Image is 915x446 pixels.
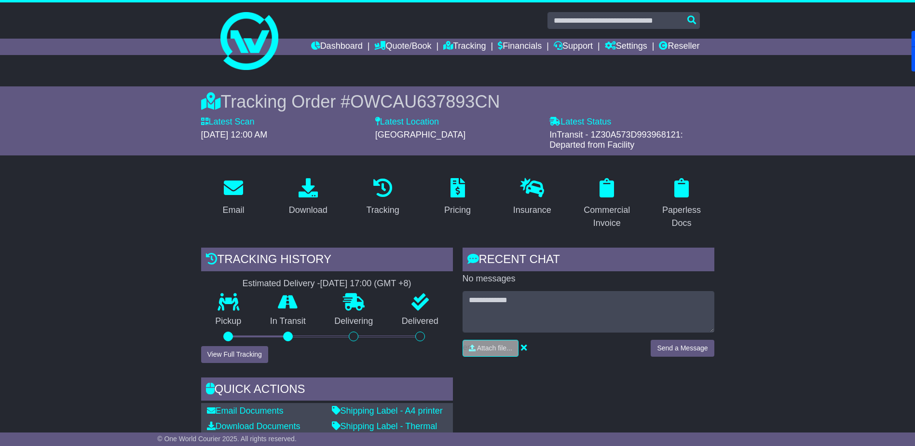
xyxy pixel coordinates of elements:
a: Tracking [443,39,486,55]
div: Tracking history [201,248,453,274]
div: Email [222,204,244,217]
a: Tracking [360,175,405,220]
a: Settings [605,39,647,55]
div: Insurance [513,204,551,217]
div: Commercial Invoice [581,204,633,230]
a: Shipping Label - A4 printer [332,406,443,416]
div: Paperless Docs [656,204,708,230]
a: Dashboard [311,39,363,55]
div: Pricing [444,204,471,217]
a: Email [216,175,250,220]
a: Download [283,175,334,220]
button: Send a Message [651,340,714,357]
a: Support [554,39,593,55]
a: Financials [498,39,542,55]
span: © One World Courier 2025. All rights reserved. [157,435,297,443]
a: Shipping Label - Thermal printer [332,421,437,442]
a: Insurance [507,175,558,220]
p: No messages [463,274,714,284]
label: Latest Scan [201,117,255,127]
p: Delivered [387,316,453,327]
a: Download Documents [207,421,300,431]
a: Pricing [438,175,477,220]
p: Pickup [201,316,256,327]
button: View Full Tracking [201,346,268,363]
p: Delivering [320,316,388,327]
div: Download [289,204,328,217]
a: Commercial Invoice [574,175,640,233]
div: Tracking Order # [201,91,714,112]
div: Quick Actions [201,377,453,404]
div: [DATE] 17:00 (GMT +8) [320,279,411,289]
div: RECENT CHAT [463,248,714,274]
div: Estimated Delivery - [201,279,453,289]
a: Email Documents [207,406,284,416]
label: Latest Location [375,117,439,127]
span: OWCAU637893CN [350,92,500,111]
label: Latest Status [549,117,611,127]
div: Tracking [366,204,399,217]
span: [DATE] 12:00 AM [201,130,268,139]
a: Reseller [659,39,699,55]
span: InTransit - 1Z30A573D993968121: Departed from Facility [549,130,683,150]
a: Quote/Book [374,39,431,55]
p: In Transit [256,316,320,327]
span: [GEOGRAPHIC_DATA] [375,130,465,139]
a: Paperless Docs [649,175,714,233]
